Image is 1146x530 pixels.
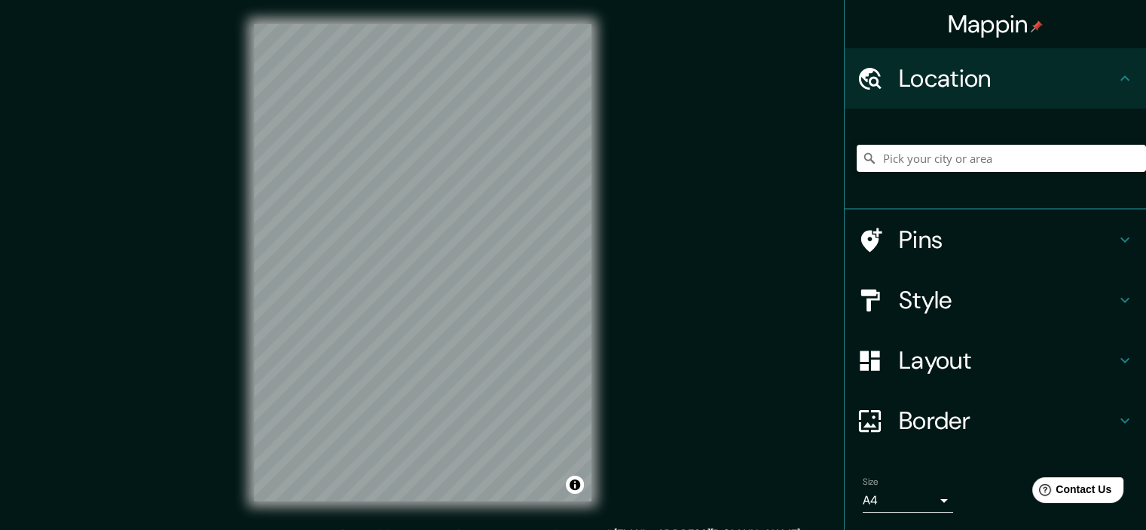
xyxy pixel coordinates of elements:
h4: Pins [899,225,1116,255]
input: Pick your city or area [857,145,1146,172]
div: Location [845,48,1146,109]
div: Pins [845,210,1146,270]
img: pin-icon.png [1031,20,1043,32]
h4: Style [899,285,1116,315]
div: Border [845,391,1146,451]
div: Layout [845,330,1146,391]
button: Toggle attribution [566,476,584,494]
canvas: Map [254,24,591,501]
label: Size [863,476,879,489]
h4: Mappin [948,9,1044,39]
h4: Layout [899,345,1116,375]
div: Style [845,270,1146,330]
h4: Location [899,63,1116,93]
h4: Border [899,406,1116,436]
iframe: Help widget launcher [1012,471,1129,513]
div: A4 [863,489,953,513]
